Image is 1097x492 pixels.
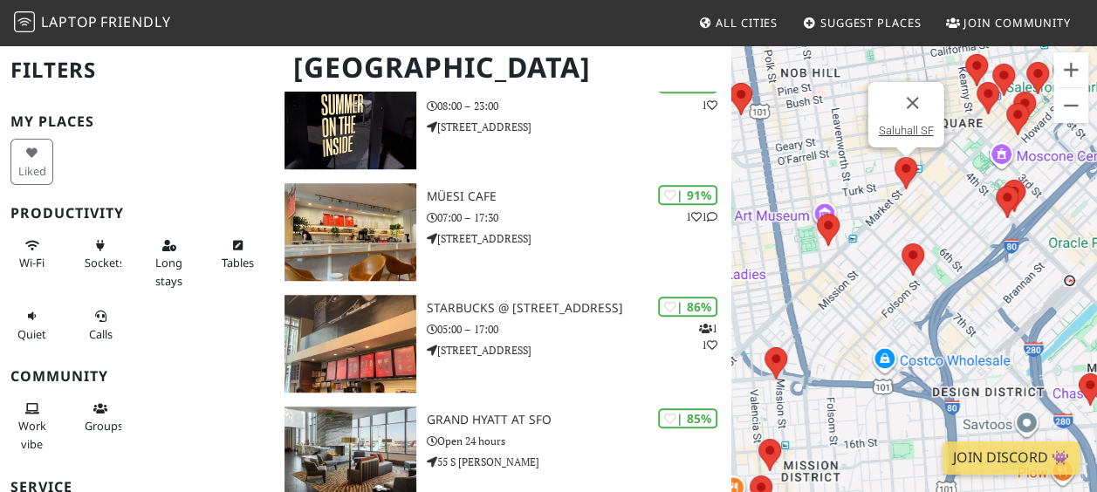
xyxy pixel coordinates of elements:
[10,113,264,130] h3: My Places
[691,7,785,38] a: All Cities
[10,394,53,458] button: Work vibe
[427,342,731,359] p: [STREET_ADDRESS]
[820,15,922,31] span: Suggest Places
[274,183,731,281] a: Müesi Cafe | 91% 11 Müesi Cafe 07:00 – 17:30 [STREET_ADDRESS]
[658,297,717,317] div: | 86%
[10,302,53,348] button: Quiet
[1053,88,1088,123] button: Zoom out
[943,441,1080,475] a: Join Discord 👾
[891,82,933,124] button: Close
[274,72,731,169] a: LANS | 94% 1 LANS 08:00 – 23:00 [STREET_ADDRESS]
[427,413,731,427] h3: Grand Hyatt At SFO
[18,418,46,451] span: People working
[41,12,98,31] span: Laptop
[79,394,122,441] button: Groups
[10,368,264,385] h3: Community
[19,255,45,270] span: Stable Wi-Fi
[85,418,123,434] span: Group tables
[10,205,264,222] h3: Productivity
[285,183,416,281] img: Müesi Cafe
[658,185,717,205] div: | 91%
[285,72,416,169] img: LANS
[427,189,731,204] h3: Müesi Cafe
[686,208,717,225] p: 1 1
[100,12,170,31] span: Friendly
[147,231,190,295] button: Long stays
[878,124,933,137] a: Saluhall SF
[279,44,728,92] h1: [GEOGRAPHIC_DATA]
[216,231,259,277] button: Tables
[427,433,731,449] p: Open 24 hours
[79,302,122,348] button: Calls
[427,209,731,226] p: 07:00 – 17:30
[85,255,125,270] span: Power sockets
[10,44,264,97] h2: Filters
[939,7,1078,38] a: Join Community
[89,326,113,342] span: Video/audio calls
[699,320,717,353] p: 1 1
[427,321,731,338] p: 05:00 – 17:00
[79,231,122,277] button: Sockets
[1053,52,1088,87] button: Zoom in
[658,408,717,428] div: | 85%
[796,7,929,38] a: Suggest Places
[427,454,731,470] p: 55 S [PERSON_NAME]
[10,231,53,277] button: Wi-Fi
[14,11,35,32] img: LaptopFriendly
[427,301,731,316] h3: Starbucks @ [STREET_ADDRESS]
[285,295,416,393] img: Starbucks @ 100 1st St
[427,119,731,135] p: [STREET_ADDRESS]
[274,295,731,393] a: Starbucks @ 100 1st St | 86% 11 Starbucks @ [STREET_ADDRESS] 05:00 – 17:00 [STREET_ADDRESS]
[222,255,254,270] span: Work-friendly tables
[17,326,46,342] span: Quiet
[14,8,171,38] a: LaptopFriendly LaptopFriendly
[427,230,731,247] p: [STREET_ADDRESS]
[716,15,778,31] span: All Cities
[963,15,1071,31] span: Join Community
[155,255,182,288] span: Long stays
